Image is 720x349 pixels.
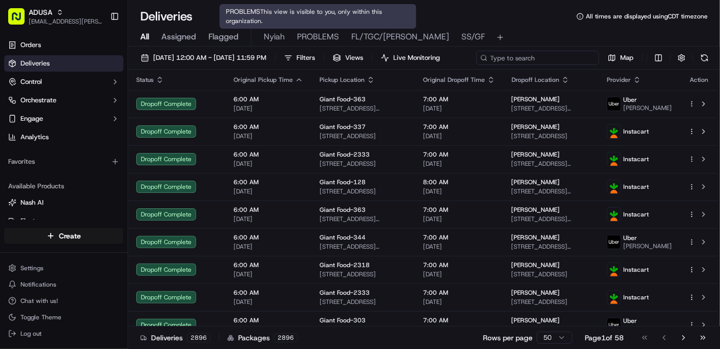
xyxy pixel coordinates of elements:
[423,123,495,131] span: 7:00 AM
[320,160,407,168] span: [STREET_ADDRESS]
[234,215,303,223] span: [DATE]
[585,333,624,343] div: Page 1 of 58
[153,53,266,62] span: [DATE] 12:00 AM - [DATE] 11:59 PM
[20,40,41,50] span: Orders
[423,298,495,306] span: [DATE]
[607,263,621,276] img: profile_instacart_ahold_partner.png
[10,149,18,158] div: 📗
[29,7,52,17] span: ADUSA
[603,51,638,65] button: Map
[234,261,303,269] span: 6:00 AM
[607,97,621,111] img: profile_uber_ahold_partner.png
[264,31,285,43] span: Nyiah
[8,216,119,226] a: Fleet
[623,210,649,219] span: Instacart
[320,150,370,159] span: Giant Food-2333
[512,206,560,214] span: [PERSON_NAME]
[512,215,590,223] span: [STREET_ADDRESS][PERSON_NAME]
[35,108,130,116] div: We're available if you need us!
[20,216,35,226] span: Fleet
[512,243,590,251] span: [STREET_ADDRESS][PERSON_NAME][PERSON_NAME]
[140,31,149,43] span: All
[607,125,621,138] img: profile_instacart_ahold_partner.png
[4,111,123,127] button: Engage
[320,316,366,324] span: Giant Food-303
[320,132,407,140] span: [STREET_ADDRESS]
[423,150,495,159] span: 7:00 AM
[607,180,621,193] img: profile_instacart_ahold_partner.png
[512,325,590,334] span: [STREET_ADDRESS]
[20,114,43,123] span: Engage
[4,74,123,90] button: Control
[607,318,621,332] img: profile_uber_ahold_partner.png
[320,104,407,113] span: [STREET_ADDRESS][PERSON_NAME]
[20,198,44,207] span: Nash AI
[623,104,672,112] span: [PERSON_NAME]
[234,298,303,306] span: [DATE]
[512,150,560,159] span: [PERSON_NAME]
[423,261,495,269] span: 7:00 AM
[623,242,672,250] span: [PERSON_NAME]
[623,325,672,333] span: [PERSON_NAME]
[234,243,303,251] span: [DATE]
[4,37,123,53] a: Orders
[607,152,621,166] img: profile_instacart_ahold_partner.png
[82,144,168,163] a: 💻API Documentation
[423,289,495,297] span: 7:00 AM
[320,123,366,131] span: Giant Food-337
[220,4,416,29] div: PROBLEMS
[4,261,123,275] button: Settings
[20,280,56,289] span: Notifications
[20,77,42,86] span: Control
[10,41,186,57] p: Welcome 👋
[483,333,533,343] p: Rows per page
[512,178,560,186] span: [PERSON_NAME]
[512,270,590,278] span: [STREET_ADDRESS]
[234,178,303,186] span: 6:00 AM
[27,66,184,77] input: Got a question? Start typing here...
[320,325,407,334] span: [STREET_ADDRESS]
[423,132,495,140] span: [DATE]
[423,270,495,278] span: [DATE]
[174,101,186,113] button: Start new chat
[320,243,407,251] span: [STREET_ADDRESS][PERSON_NAME]
[136,76,154,84] span: Status
[423,104,495,113] span: [DATE]
[208,31,239,43] span: Flagged
[136,51,271,65] button: [DATE] 12:00 AM - [DATE] 11:59 PM
[697,51,712,65] button: Refresh
[4,4,106,29] button: ADUSA[EMAIL_ADDRESS][PERSON_NAME][DOMAIN_NAME]
[234,132,303,140] span: [DATE]
[4,213,123,229] button: Fleet
[4,194,123,211] button: Nash AI
[512,104,590,113] span: [STREET_ADDRESS][PERSON_NAME]
[620,53,633,62] span: Map
[512,298,590,306] span: [STREET_ADDRESS]
[280,51,320,65] button: Filters
[20,96,56,105] span: Orchestrate
[623,96,637,104] span: Uber
[8,198,119,207] a: Nash AI
[607,291,621,304] img: profile_instacart_ahold_partner.png
[607,235,621,249] img: profile_uber_ahold_partner.png
[29,17,102,26] span: [EMAIL_ADDRESS][PERSON_NAME][DOMAIN_NAME]
[140,333,210,343] div: Deliveries
[4,326,123,341] button: Log out
[234,325,303,334] span: [DATE]
[227,333,298,343] div: Packages
[234,76,293,84] span: Original Pickup Time
[20,59,50,68] span: Deliveries
[320,233,366,242] span: Giant Food-344
[234,95,303,103] span: 6:00 AM
[393,53,440,62] span: Live Monitoring
[512,123,560,131] span: [PERSON_NAME]
[423,316,495,324] span: 7:00 AM
[4,277,123,292] button: Notifications
[607,76,631,84] span: Provider
[623,266,649,274] span: Instacart
[234,233,303,242] span: 6:00 AM
[320,76,365,84] span: Pickup Location
[512,233,560,242] span: [PERSON_NAME]
[97,148,164,159] span: API Documentation
[512,187,590,195] span: [STREET_ADDRESS][PERSON_NAME]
